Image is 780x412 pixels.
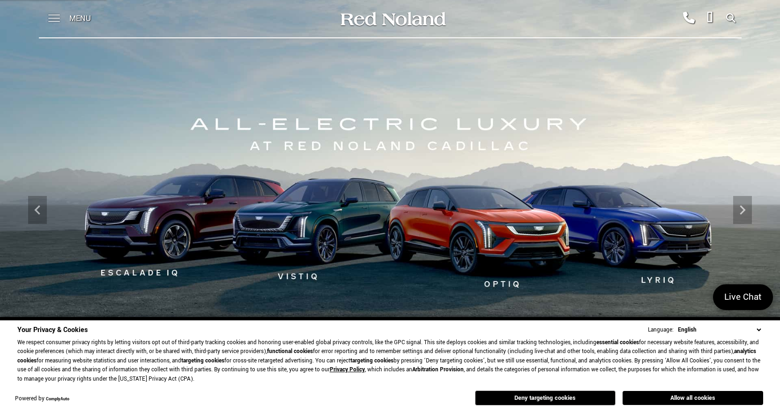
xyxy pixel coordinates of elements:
img: Red Noland Auto Group [339,11,446,27]
a: ComplyAuto [46,396,69,402]
strong: targeting cookies [350,357,394,365]
div: Powered by [15,396,69,402]
p: We respect consumer privacy rights by letting visitors opt out of third-party tracking cookies an... [17,338,763,384]
select: Language Select [676,325,763,335]
strong: Arbitration Provision [412,366,464,374]
a: Privacy Policy [330,366,365,374]
div: Next [733,196,752,224]
a: Live Chat [713,284,773,310]
strong: functional cookies [267,347,313,355]
button: Deny targeting cookies [475,390,616,405]
span: Live Chat [720,291,766,304]
button: Allow all cookies [623,391,763,405]
strong: analytics cookies [17,347,756,365]
div: Previous [28,196,47,224]
div: Language: [648,327,674,333]
span: Your Privacy & Cookies [17,325,88,335]
strong: targeting cookies [181,357,224,365]
strong: essential cookies [596,339,639,347]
